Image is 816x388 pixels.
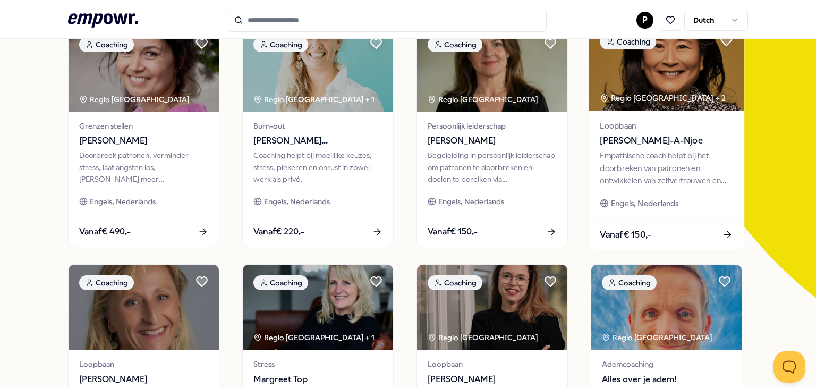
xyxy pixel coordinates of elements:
[428,37,482,52] div: Coaching
[253,358,382,370] span: Stress
[242,26,394,247] a: package imageCoachingRegio [GEOGRAPHIC_DATA] + 1Burn-out[PERSON_NAME][GEOGRAPHIC_DATA]Coaching he...
[253,149,382,185] div: Coaching helpt bij moeilijke keuzes, stress, piekeren en onrust in zowel werk als privé.
[602,332,714,343] div: Regio [GEOGRAPHIC_DATA]
[600,120,733,132] span: Loopbaan
[600,92,726,104] div: Regio [GEOGRAPHIC_DATA] + 2
[428,358,557,370] span: Loopbaan
[428,94,540,105] div: Regio [GEOGRAPHIC_DATA]
[69,265,219,350] img: package image
[79,358,208,370] span: Loopbaan
[600,150,733,187] div: Empathische coach helpt bij het doorbreken van patronen en ontwikkelen van zelfvertrouwen en inne...
[228,9,547,32] input: Search for products, categories or subcategories
[90,196,156,207] span: Engels, Nederlands
[591,265,742,350] img: package image
[253,37,308,52] div: Coaching
[253,275,308,290] div: Coaching
[69,27,219,112] img: package image
[417,265,567,350] img: package image
[79,120,208,132] span: Grenzen stellen
[79,37,134,52] div: Coaching
[79,94,191,105] div: Regio [GEOGRAPHIC_DATA]
[428,149,557,185] div: Begeleiding in persoonlijk leiderschap om patronen te doorbreken en doelen te bereiken via bewust...
[253,373,382,386] span: Margreet Top
[417,27,567,112] img: package image
[600,134,733,148] span: [PERSON_NAME]-A-Njoe
[79,149,208,185] div: Doorbreek patronen, verminder stress, laat angsten los, [PERSON_NAME] meer zelfvertrouwen, stel k...
[600,227,651,241] span: Vanaf € 150,-
[428,332,540,343] div: Regio [GEOGRAPHIC_DATA]
[428,373,557,386] span: [PERSON_NAME]
[253,225,304,239] span: Vanaf € 220,-
[428,225,478,239] span: Vanaf € 150,-
[602,358,731,370] span: Ademcoaching
[253,120,382,132] span: Burn-out
[68,26,219,247] a: package imageCoachingRegio [GEOGRAPHIC_DATA] Grenzen stellen[PERSON_NAME]Doorbreek patronen, verm...
[636,12,653,29] button: P
[416,26,568,247] a: package imageCoachingRegio [GEOGRAPHIC_DATA] Persoonlijk leiderschap[PERSON_NAME]Begeleiding in p...
[428,275,482,290] div: Coaching
[602,275,657,290] div: Coaching
[243,27,393,112] img: package image
[438,196,504,207] span: Engels, Nederlands
[602,373,731,386] span: Alles over je adem!
[79,275,134,290] div: Coaching
[611,197,679,209] span: Engels, Nederlands
[589,23,744,111] img: package image
[600,34,656,49] div: Coaching
[253,94,375,105] div: Regio [GEOGRAPHIC_DATA] + 1
[79,225,131,239] span: Vanaf € 490,-
[264,196,330,207] span: Engels, Nederlands
[428,120,557,132] span: Persoonlijk leiderschap
[589,23,745,251] a: package imageCoachingRegio [GEOGRAPHIC_DATA] + 2Loopbaan[PERSON_NAME]-A-NjoeEmpathische coach hel...
[253,332,375,343] div: Regio [GEOGRAPHIC_DATA] + 1
[773,351,805,383] iframe: Help Scout Beacon - Open
[79,134,208,148] span: [PERSON_NAME]
[243,265,393,350] img: package image
[253,134,382,148] span: [PERSON_NAME][GEOGRAPHIC_DATA]
[79,373,208,386] span: [PERSON_NAME]
[428,134,557,148] span: [PERSON_NAME]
